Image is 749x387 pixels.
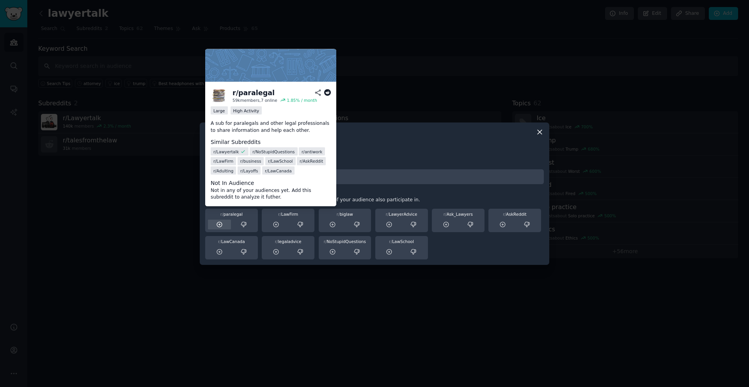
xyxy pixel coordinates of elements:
[205,190,544,195] h3: Similar Communities
[324,239,327,244] span: r/
[205,162,544,168] h3: Add subreddit by name
[211,187,331,201] dd: Not in any of your audiences yet. Add this subreddit to analyze it futher.
[503,212,506,217] span: r/
[231,107,262,115] div: High Activity
[278,212,281,217] span: r/
[389,239,392,244] span: r/
[211,138,331,146] dt: Similar Subreddits
[220,212,224,217] span: r/
[211,87,227,104] img: paralegal
[378,211,425,217] div: LawyerAdvice
[205,197,544,204] div: Recommended based on communities that members of your audience also participate in.
[264,211,312,217] div: LawFirm
[213,158,233,164] span: r/ LawFirm
[233,98,277,103] div: 59k members, 7 online
[205,169,544,185] input: Enter subreddit name and press enter
[233,88,275,98] div: r/ paralegal
[218,239,221,244] span: r/
[302,149,322,154] span: r/ antiwork
[268,158,293,164] span: r/ LawSchool
[211,120,331,134] p: A sub for paralegals and other legal professionals to share information and help each other.
[213,168,233,173] span: r/ Adulting
[444,212,447,217] span: r/
[265,168,292,173] span: r/ LawCanada
[205,49,336,82] img: Resources and Community for Paralegals
[321,239,369,244] div: NoStupidQuestions
[208,211,255,217] div: paralegal
[378,239,425,244] div: LawSchool
[491,211,538,217] div: AskReddit
[240,158,261,164] span: r/ business
[252,149,295,154] span: r/ NoStupidQuestions
[211,107,228,115] div: Large
[435,211,482,217] div: Ask_Lawyers
[240,168,258,173] span: r/ Layoffs
[275,239,278,244] span: r/
[208,239,255,244] div: LawCanada
[321,211,369,217] div: biglaw
[213,149,239,154] span: r/ Lawyertalk
[300,158,323,164] span: r/ AskReddit
[337,212,340,217] span: r/
[211,179,331,187] dt: Not In Audience
[264,239,312,244] div: legaladvice
[287,98,317,103] div: 1.85 % / month
[386,212,389,217] span: r/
